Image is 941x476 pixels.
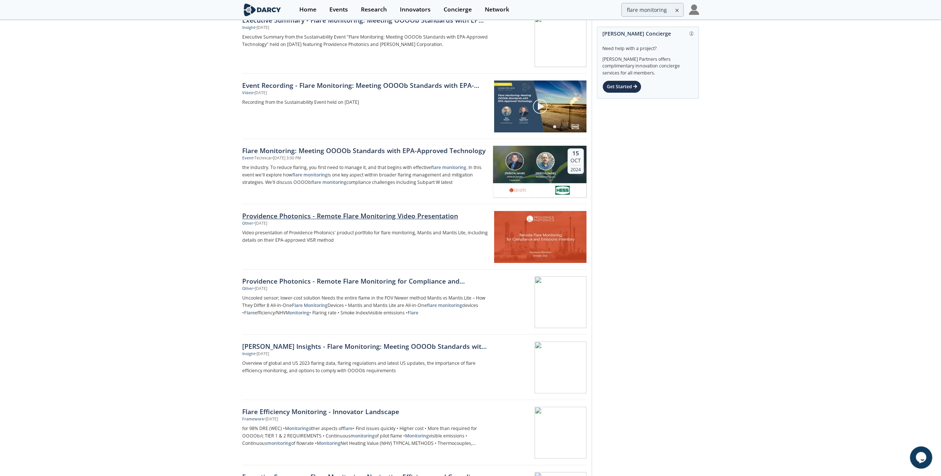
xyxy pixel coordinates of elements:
[242,407,488,416] div: Flare Efficiency Monitoring - Innovator Landscape
[253,221,267,227] div: • [DATE]
[244,310,255,316] strong: Flare
[242,341,488,351] div: [PERSON_NAME] Insights - Flare Monitoring: Meeting OOOOb Standards with EPA-Approved Technology
[292,302,303,308] strong: Flare
[242,276,488,286] div: Providence Photonics - Remote Flare Monitoring for Compliance and Emissions Inventory
[438,302,462,308] strong: monitoring
[444,7,472,13] div: Concierge
[242,351,255,357] div: Insight
[329,7,348,13] div: Events
[532,99,548,114] img: play-chapters-gray.svg
[242,270,586,335] a: Providence Photonics - Remote Flare Monitoring for Compliance and Emissions Inventory Other •[DAT...
[442,164,466,171] strong: monitoring
[534,175,557,178] div: Providence Photonics
[242,146,488,155] div: Flare Monitoring: Meeting OOOOb Standards with EPA-Approved Technology
[242,360,488,374] p: Overview of global and US 2023 flaring data, flaring regulations and latest US updates, the impor...
[536,152,555,170] img: Jon Morris
[570,150,581,157] div: 15
[400,7,431,13] div: Innovators
[242,204,586,270] a: Providence Photonics - Remote Flare Monitoring Video Presentation Other •[DATE] Video presentatio...
[689,4,699,15] img: Profile
[503,175,526,182] div: [PERSON_NAME] Corporation
[255,25,269,31] div: • [DATE]
[267,440,291,446] strong: monitoring
[910,446,934,469] iframe: chat widget
[242,15,488,25] div: Executive Summary - Flare Monitoring: Meeting OOOOb Standards with EPA-Approved Technology
[242,416,264,422] div: Framework
[534,172,557,176] div: [PERSON_NAME]
[242,33,488,48] p: Executive Summary from the Sustainability Event "Flare Monitoring: Meeting OOOOb Standards with E...
[351,433,375,439] strong: monitoring
[405,433,429,439] strong: Monitoring
[361,7,387,13] div: Research
[242,400,586,465] a: Flare Efficiency Monitoring - Innovator Landscape Framework •[DATE] for 98% DRE (WEC) •Monitoring...
[303,172,328,178] strong: monitoring
[292,172,302,178] strong: flare
[242,99,489,106] a: Recording from the Sustainability Event held on [DATE]
[570,157,581,164] div: Oct
[509,186,526,195] img: 1638823327738-providence%20photonics.png
[242,9,586,74] a: Executive Summary - Flare Monitoring: Meeting OOOOb Standards with EPA-Approved Technology Insigh...
[286,310,309,316] strong: Monitoring
[427,302,437,308] strong: flare
[555,186,570,195] img: hess.com.png
[242,425,488,447] p: for 98% DRE (WEC) • other aspects of • Find issues quickly • Higher cost • More than required for...
[285,425,309,432] strong: Monitoring
[255,351,269,357] div: • [DATE]
[242,229,488,244] p: Video presentation of Providence Photonics' product portfolio for flare monitoring, Mantis and Ma...
[431,164,441,171] strong: flare
[242,3,283,16] img: logo-wide.svg
[242,155,253,161] div: Event
[311,179,321,185] strong: flare
[317,440,340,446] strong: Monitoring
[322,179,346,185] strong: monitoring
[299,7,316,13] div: Home
[304,302,328,308] strong: Monitoring
[253,90,267,96] div: • [DATE]
[506,152,524,170] img: Brian Epperson
[408,310,418,316] strong: Flare
[690,32,694,36] img: information.svg
[343,425,353,432] strong: flare
[485,7,509,13] div: Network
[242,294,488,317] p: Uncooled sensor; lower-cost solution Needs the entire flame in the FOV Newer method Mantis vs Man...
[242,211,488,221] div: Providence Photonics - Remote Flare Monitoring Video Presentation
[264,416,278,422] div: • [DATE]
[242,335,586,400] a: [PERSON_NAME] Insights - Flare Monitoring: Meeting OOOOb Standards with EPA-Approved Technology I...
[621,3,684,17] input: Advanced Search
[253,155,301,161] div: • Technical • [DATE] 3:00 PM
[242,139,586,204] a: Flare Monitoring: Meeting OOOOb Standards with EPA-Approved Technology Event •Technical•[DATE] 3:...
[242,286,253,292] div: Other
[242,221,253,227] div: Other
[242,164,488,186] p: the industry. To reduce flaring, you first need to manage it, and that begins with effective . In...
[242,25,255,31] div: Insight
[242,90,253,96] div: Video
[570,165,581,172] div: 2024
[242,80,489,90] a: Event Recording - Flare Monitoring: Meeting OOOOb Standards with EPA-Approved Technology
[602,40,693,52] div: Need help with a project?
[503,172,526,176] div: [PERSON_NAME]
[602,52,693,76] div: [PERSON_NAME] Partners offers complimentary innovation concierge services for all members.
[253,286,267,292] div: • [DATE]
[602,27,693,40] div: [PERSON_NAME] Concierge
[602,80,641,93] div: Get Started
